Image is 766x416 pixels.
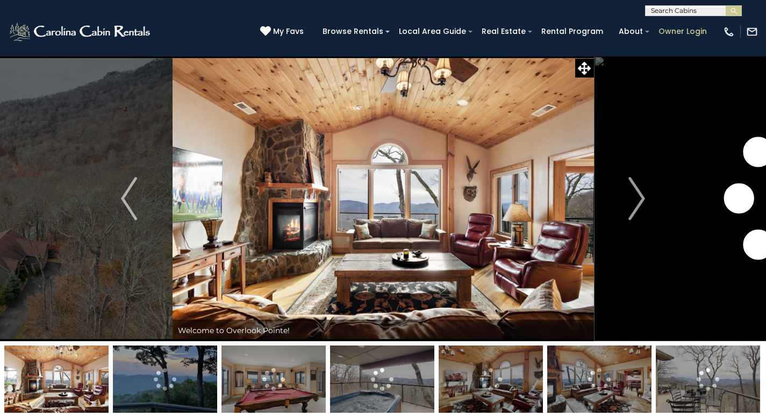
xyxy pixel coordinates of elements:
div: Welcome to Overlook Pointe! [173,320,594,341]
img: mail-regular-white.png [746,26,758,38]
a: Real Estate [476,23,531,40]
a: Rental Program [536,23,608,40]
a: Browse Rentals [317,23,389,40]
img: arrow [121,177,137,220]
a: Owner Login [653,23,712,40]
img: 163278099 [113,346,217,413]
a: About [613,23,648,40]
img: White-1-2.png [8,21,153,43]
img: 163477009 [4,346,109,413]
span: My Favs [273,26,304,37]
img: 163477008 [439,346,543,413]
img: phone-regular-white.png [723,26,735,38]
img: 163476991 [656,346,760,413]
button: Next [593,56,680,341]
img: 163477027 [221,346,326,413]
img: arrow [629,177,645,220]
a: Local Area Guide [393,23,471,40]
button: Previous [86,56,173,341]
img: 163477001 [330,346,434,413]
a: My Favs [260,26,306,38]
img: 163477010 [547,346,652,413]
